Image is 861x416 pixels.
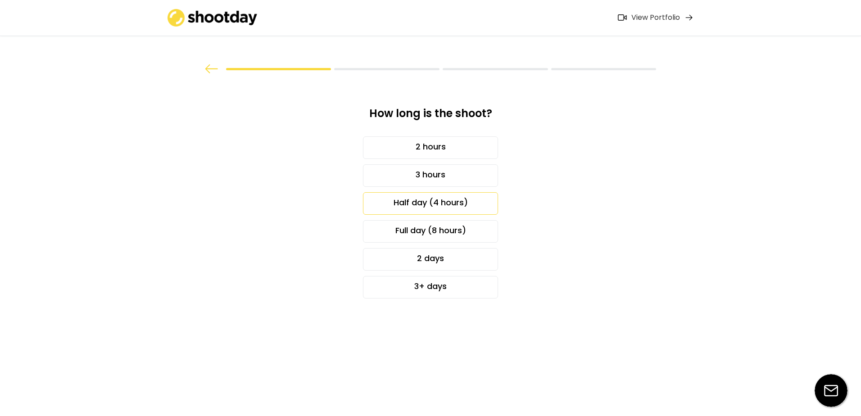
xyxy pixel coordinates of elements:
img: email-icon%20%281%29.svg [815,374,847,407]
img: shootday_logo.png [168,9,258,27]
div: 3 hours [363,164,498,187]
div: How long is the shoot? [308,106,553,127]
img: arrow%20back.svg [205,64,218,73]
img: Icon%20feather-video%402x.png [618,14,627,21]
div: Half day (4 hours) [363,192,498,215]
div: View Portfolio [631,13,680,23]
div: Full day (8 hours) [363,220,498,243]
div: 3+ days [363,276,498,298]
div: 2 hours [363,136,498,159]
div: 2 days [363,248,498,271]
